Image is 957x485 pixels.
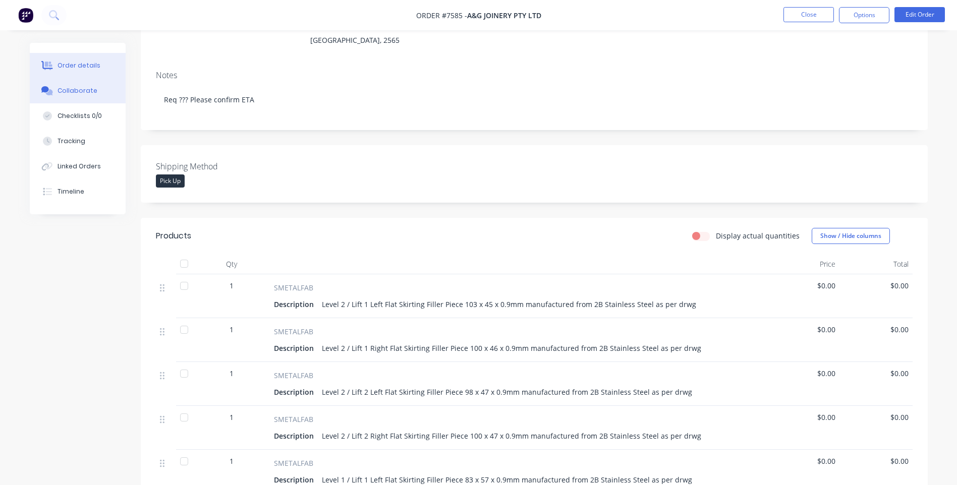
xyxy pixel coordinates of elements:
span: $0.00 [843,280,909,291]
div: Checklists 0/0 [58,111,102,120]
div: Collaborate [58,86,97,95]
div: Description [274,341,318,355]
label: Display actual quantities [716,230,800,241]
div: Price [766,254,839,274]
div: Level 2 / Lift 1 Left Flat Skirting Filler Piece 103 x 45 x 0.9mm manufactured from 2B Stainless ... [318,297,700,312]
div: [GEOGRAPHIC_DATA], [GEOGRAPHIC_DATA], 2565 [310,19,448,47]
button: Collaborate [30,78,126,103]
span: $0.00 [770,324,835,335]
div: Level 2 / Lift 2 Left Flat Skirting Filler Piece 98 x 47 x 0.9mm manufactured from 2B Stainless S... [318,385,696,399]
span: 1 [230,324,234,335]
span: $0.00 [770,280,835,291]
div: Total [839,254,913,274]
span: $0.00 [843,412,909,422]
button: Checklists 0/0 [30,103,126,129]
button: Options [839,7,889,23]
div: Req ??? Please confirm ETA [156,84,913,115]
button: Edit Order [894,7,945,22]
div: Order details [58,61,100,70]
span: $0.00 [843,324,909,335]
button: Show / Hide columns [812,228,890,244]
span: SMETALFAB [274,326,313,337]
span: A&G Joinery Pty Ltd [467,11,541,20]
span: SMETALFAB [274,370,313,381]
span: $0.00 [770,412,835,422]
button: Order details [30,53,126,78]
div: Notes [156,71,913,80]
span: $0.00 [843,456,909,466]
div: Description [274,429,318,443]
div: Level 2 / Lift 2 Right Flat Skirting Filler Piece 100 x 47 x 0.9mm manufactured from 2B Stainless... [318,429,705,443]
div: Description [274,385,318,399]
div: Level 2 / Lift 1 Right Flat Skirting Filler Piece 100 x 46 x 0.9mm manufactured from 2B Stainless... [318,341,705,355]
div: Qty [201,254,262,274]
span: SMETALFAB [274,282,313,293]
div: Pick Up [156,174,185,188]
span: SMETALFAB [274,414,313,425]
button: Linked Orders [30,154,126,179]
label: Shipping Method [156,160,282,172]
span: $0.00 [843,368,909,379]
span: 1 [230,456,234,466]
span: 1 [230,368,234,379]
span: 1 [230,412,234,422]
button: Timeline [30,179,126,204]
span: Order #7585 - [416,11,467,20]
div: Tracking [58,137,85,146]
span: $0.00 [770,456,835,466]
span: 1 [230,280,234,291]
img: Factory [18,8,33,23]
span: SMETALFAB [274,458,313,468]
button: Close [783,7,834,22]
span: $0.00 [770,368,835,379]
div: Description [274,297,318,312]
button: Tracking [30,129,126,154]
div: Timeline [58,187,84,196]
div: Linked Orders [58,162,101,171]
div: Products [156,230,191,242]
